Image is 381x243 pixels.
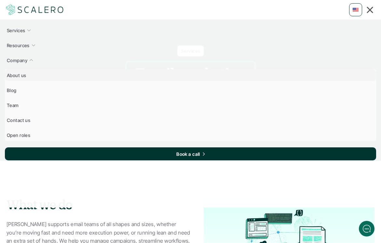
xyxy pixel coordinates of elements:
a: Book a call [5,147,376,160]
p: Open roles [7,132,30,139]
p: About us [7,72,26,79]
p: Book a call [176,151,200,157]
p: Team [7,102,19,109]
a: Team [5,99,376,111]
a: Blog [5,84,376,96]
iframe: gist-messenger-bubble-iframe [359,221,374,236]
p: Company [7,57,27,64]
span: We run on Gist [54,201,82,205]
a: Open roles [5,129,376,141]
a: About us [5,69,376,81]
p: Resources [7,42,30,49]
button: New conversation [10,86,120,99]
h1: Hi! Welcome to Scalero. [10,32,120,42]
p: Blog [7,87,17,94]
h2: Let us know if we can help with lifecycle marketing. [10,43,120,74]
img: Scalero company logo [5,4,65,16]
a: Contact us [5,114,376,126]
p: Contact us [7,117,30,124]
p: Services [7,27,25,34]
span: New conversation [42,90,78,95]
